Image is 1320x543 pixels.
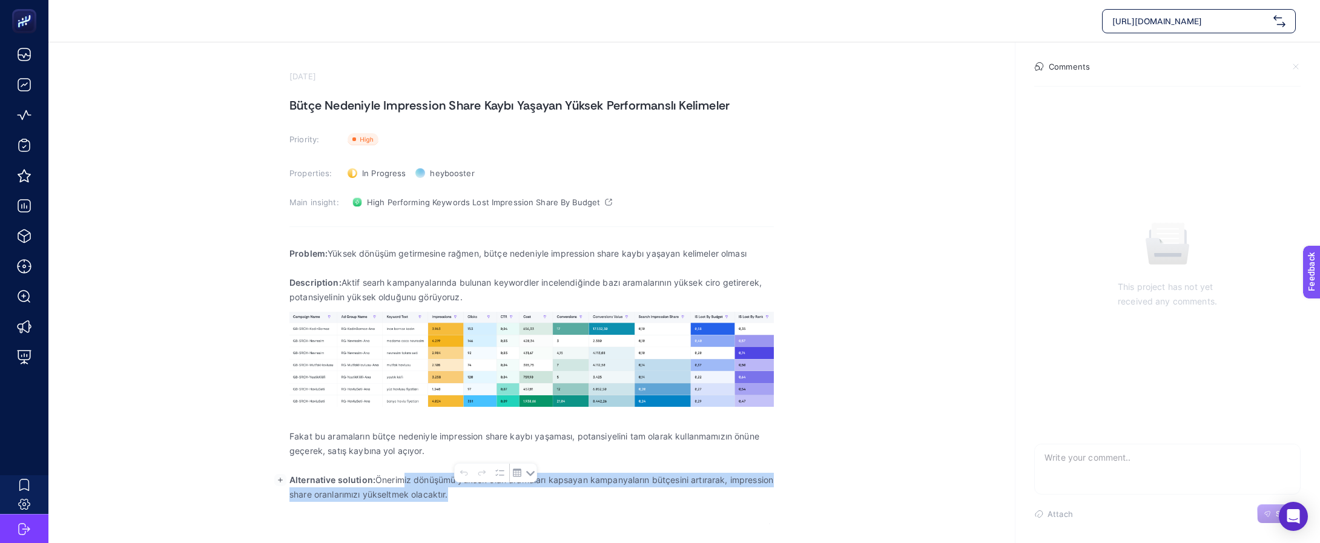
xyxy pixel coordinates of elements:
strong: Problem: [289,248,328,258]
p: This project has not yet received any comments. [1118,280,1217,309]
span: Feedback [7,4,46,13]
img: svg%3e [1273,15,1285,27]
time: [DATE] [289,71,316,81]
div: Rich Text Editor. Editing area: main [289,239,774,524]
h3: Priority: [289,134,340,144]
h4: Comments [1049,62,1090,71]
span: In Progress [362,168,406,178]
div: Open Intercom Messenger [1279,502,1308,531]
div: Editor contextual toolbar [455,464,536,482]
button: Send [1257,504,1301,524]
p: Önerimiz dönüşümü yüksek olan aramaları kapsayan kampanyaların bütçesini artırarak, impression sh... [289,473,774,502]
p: Fakat bu aramaların bütçe nedeniyle impression share kaybı yaşaması, potansiyelini tam olarak kul... [289,429,774,458]
strong: Description: [289,277,342,288]
span: heybooster [430,168,474,178]
h3: Properties: [289,168,340,178]
h3: Main insight: [289,197,340,207]
h1: Bütçe Nedeniyle Impression Share Kaybı Yaşayan Yüksek Performanslı Kelimeler [289,96,774,115]
strong: Alternative solution: [289,475,375,485]
p: Aktif searh kampanyalarında bulunan keywordler incelendiğinde bazı aramalarının yüksek ciro getir... [289,275,774,304]
p: Yüksek dönüşüm getirmesine rağmen, bütçe nedeniyle impression share kaybı yaşayan kelimeler olması [289,246,774,261]
span: Send [1276,509,1294,519]
span: [URL][DOMAIN_NAME] [1112,15,1269,27]
span: Attach [1048,509,1073,519]
img: 1756900262595-Ekran%20Resmi%202025-09-03%2014.46.13.png [289,312,774,407]
a: High Performing Keywords Lost Impression Share By Budget [348,193,617,212]
span: High Performing Keywords Lost Impression Share By Budget [367,197,600,207]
